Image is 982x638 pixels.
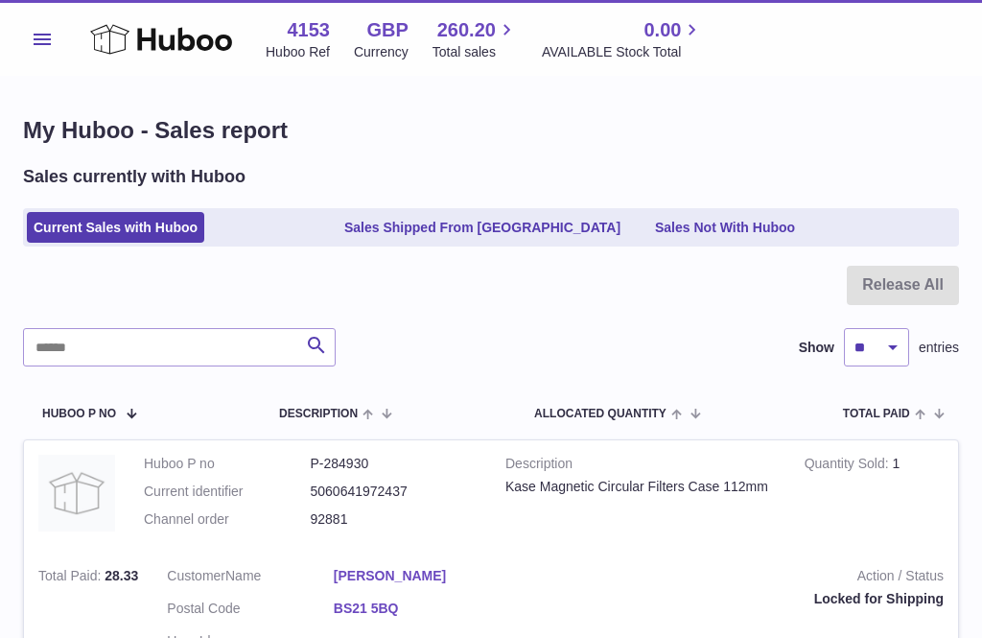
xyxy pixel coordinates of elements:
span: Description [279,408,358,420]
div: Currency [354,43,409,61]
a: 260.20 Total sales [433,17,518,61]
a: Current Sales with Huboo [27,212,204,244]
strong: 4153 [287,17,330,43]
h2: Sales currently with Huboo [23,165,245,188]
td: 1 [790,440,958,553]
dd: 5060641972437 [311,483,478,501]
span: Customer [167,568,225,583]
dd: P-284930 [311,455,478,473]
label: Show [799,339,834,357]
dt: Name [167,567,334,590]
strong: Total Paid [38,568,105,588]
span: AVAILABLE Stock Total [542,43,704,61]
strong: Quantity Sold [805,456,893,476]
dt: Current identifier [144,483,311,501]
div: Huboo Ref [266,43,330,61]
span: entries [919,339,959,357]
a: [PERSON_NAME] [334,567,501,585]
a: 0.00 AVAILABLE Stock Total [542,17,704,61]
h1: My Huboo - Sales report [23,115,959,146]
span: Huboo P no [42,408,116,420]
strong: GBP [366,17,408,43]
dd: 92881 [311,510,478,529]
div: Locked for Shipping [528,590,944,608]
a: Sales Not With Huboo [648,212,802,244]
span: 260.20 [437,17,496,43]
strong: Action / Status [528,567,944,590]
span: Total sales [433,43,518,61]
a: BS21 5BQ [334,600,501,618]
img: no-photo-large.jpg [38,455,115,532]
strong: Description [505,455,776,478]
dt: Postal Code [167,600,334,623]
dt: Huboo P no [144,455,311,473]
div: Kase Magnetic Circular Filters Case 112mm [505,478,776,496]
a: Sales Shipped From [GEOGRAPHIC_DATA] [338,212,627,244]
span: 0.00 [643,17,681,43]
span: 28.33 [105,568,138,583]
dt: Channel order [144,510,311,529]
span: ALLOCATED Quantity [534,408,666,420]
span: Total paid [843,408,910,420]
